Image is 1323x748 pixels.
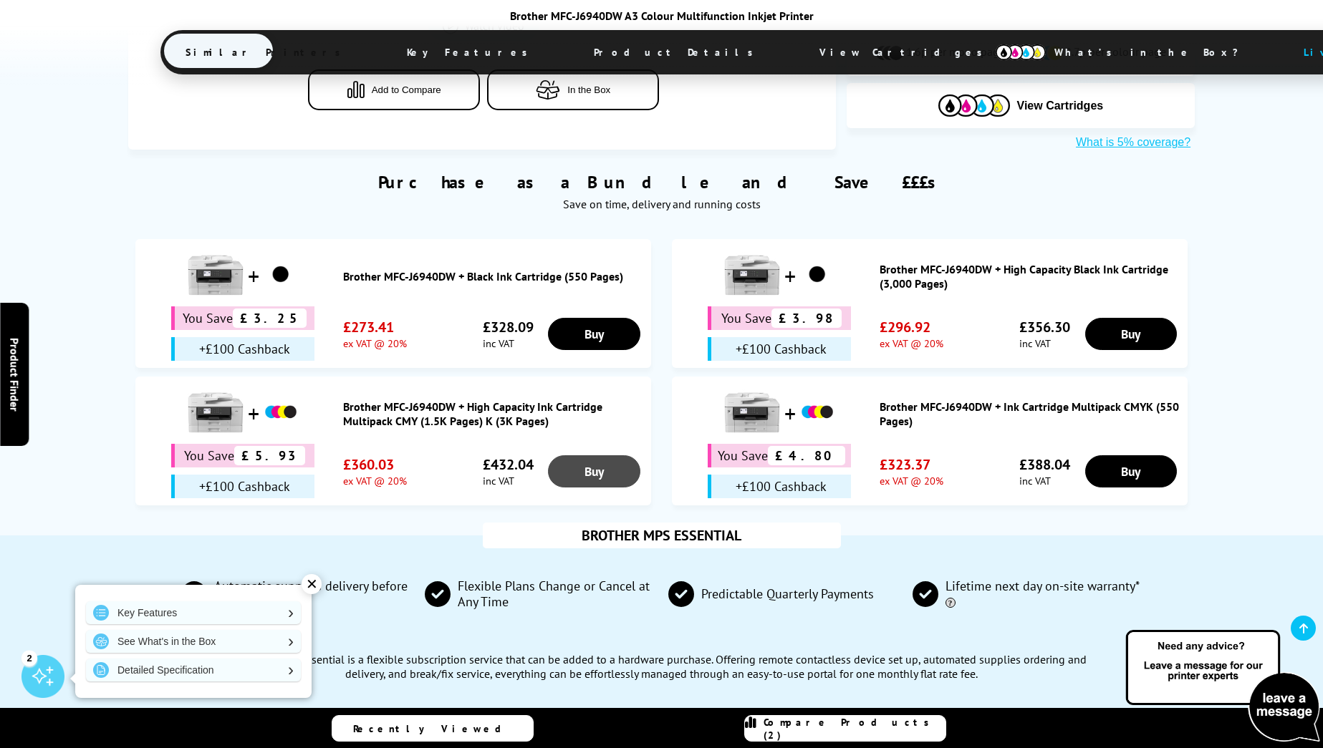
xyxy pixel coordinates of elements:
[343,474,407,487] span: ex VAT @ 20%
[171,444,314,467] div: You Save
[1085,455,1177,487] a: Buy
[880,262,1180,291] a: Brother MFC-J6940DW + High Capacity Black Ink Cartridge (3,000 Pages)
[857,94,1184,117] button: View Cartridges
[768,446,845,465] span: £4.80
[21,650,37,666] div: 2
[799,394,835,430] img: Brother MFC-J6940DW + Ink Cartridge Multipack CMYK (550 Pages)
[487,69,659,110] button: In the Box
[483,474,534,487] span: inc VAT
[1019,474,1070,487] span: inc VAT
[1085,318,1177,350] a: Buy
[708,444,851,467] div: You Save
[385,35,557,69] span: Key Features
[146,197,1177,211] div: Save on time, delivery and running costs
[171,475,314,498] div: +£100 Cashback
[938,578,1142,609] span: Lifetime next day on-site warranty*
[7,337,21,411] span: Product Finder
[723,384,781,441] img: Brother MFC-J6940DW + Ink Cartridge Multipack CMYK (550 Pages)
[233,309,307,328] span: £3.25
[880,399,1180,428] a: Brother MFC-J6940DW + Ink Cartridge Multipack CMYK (550 Pages)
[353,722,516,735] span: Recently Viewed
[799,257,835,293] img: Brother MFC-J6940DW + High Capacity Black Ink Cartridge (3,000 Pages)
[171,337,314,361] div: +£100 Cashback
[343,455,407,474] span: £360.03
[308,69,480,110] button: Add to Compare
[187,384,244,441] img: Brother MFC-J6940DW + High Capacity Ink Cartridge Multipack CMY (1.5K Pages) K (3K Pages)
[880,474,943,487] span: ex VAT @ 20%
[483,523,841,548] div: BROTHER MPS ESSENTIAL
[1017,99,1104,112] span: View Cartridges
[708,306,851,330] div: You Save
[160,9,1163,23] div: Brother MFC-J6940DW A3 Colour Multifunction Inkjet Printer
[332,715,534,742] a: Recently Viewed
[723,246,781,303] img: Brother MFC-J6940DW + High Capacity Black Ink Cartridge (3,000 Pages)
[1019,318,1070,336] span: £356.30
[483,455,534,474] span: £432.04
[798,34,1017,71] span: View Cartridges
[1072,135,1195,150] button: What is 5% coverage?
[263,257,299,293] img: Brother MFC-J6940DW + Black Ink Cartridge (550 Pages)
[880,336,943,350] span: ex VAT @ 20%
[548,318,640,350] a: Buy
[880,318,943,336] span: £296.92
[1122,628,1323,745] img: Open Live Chat window
[764,716,946,742] span: Compare Products (2)
[128,150,1195,218] div: Purchase as a Bundle and Save £££s
[483,336,534,350] span: inc VAT
[451,578,654,609] span: Flexible Plans Change or Cancel at Any Time
[572,35,782,69] span: Product Details
[708,475,851,498] div: +£100 Cashback
[187,246,244,303] img: Brother MFC-J6940DW + Black Ink Cartridge (550 Pages)
[302,574,322,594] div: ✕
[164,35,370,69] span: Similar Printers
[86,659,301,681] a: Detailed Specification
[1019,455,1070,474] span: £388.04
[343,399,644,428] a: Brother MFC-J6940DW + High Capacity Ink Cartridge Multipack CMY (1.5K Pages) K (3K Pages)
[234,446,305,465] span: £5.93
[694,586,874,602] span: Predictable Quarterly Payments
[996,44,1046,60] img: cmyk-icon.svg
[771,309,842,328] span: £3.98
[343,269,644,283] a: Brother MFC-J6940DW + Black Ink Cartridge (550 Pages)
[483,318,534,336] span: £328.09
[708,337,851,361] div: +£100 Cashback
[86,630,301,653] a: See What's in the Box
[880,455,943,474] span: £323.37
[263,394,299,430] img: Brother MFC-J6940DW + High Capacity Ink Cartridge Multipack CMY (1.5K Pages) K (3K Pages)
[372,84,441,95] span: Add to Compare
[548,455,640,487] a: Buy
[171,306,314,330] div: You Save
[567,84,610,95] span: In the Box
[938,94,1010,117] img: Cartridges
[235,623,1088,688] div: Brother MPS Essential is a flexible subscription service that can be added to a hardware purchase...
[86,601,301,624] a: Key Features
[1033,35,1274,69] span: What’s in the Box?
[343,318,407,336] span: £273.41
[1019,336,1070,350] span: inc VAT
[744,715,946,742] a: Compare Products (2)
[343,336,407,350] span: ex VAT @ 20%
